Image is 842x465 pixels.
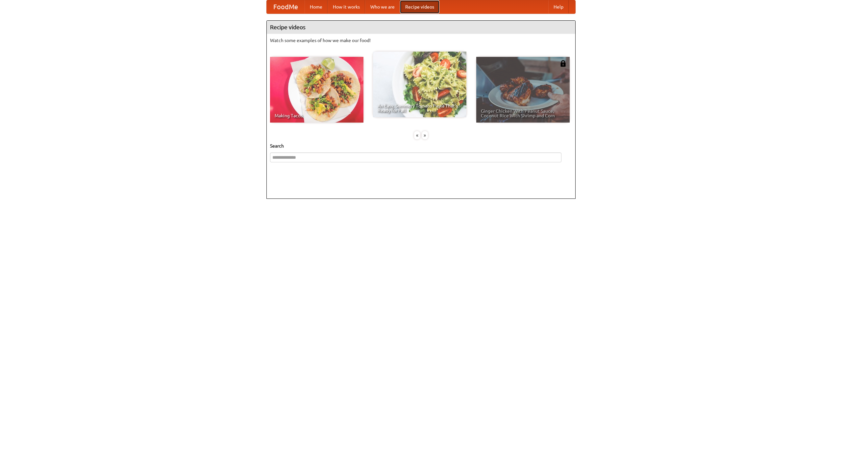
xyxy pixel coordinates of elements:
a: FoodMe [267,0,305,13]
a: Who we are [365,0,400,13]
a: How it works [328,0,365,13]
a: An Easy, Summery Tomato Pasta That's Ready for Fall [373,52,466,117]
div: » [422,131,428,139]
a: Making Tacos [270,57,363,123]
span: Making Tacos [275,113,359,118]
h4: Recipe videos [267,21,575,34]
h5: Search [270,143,572,149]
p: Watch some examples of how we make our food! [270,37,572,44]
a: Recipe videos [400,0,439,13]
span: An Easy, Summery Tomato Pasta That's Ready for Fall [378,104,462,113]
div: « [414,131,420,139]
a: Home [305,0,328,13]
img: 483408.png [560,60,566,67]
a: Help [548,0,569,13]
